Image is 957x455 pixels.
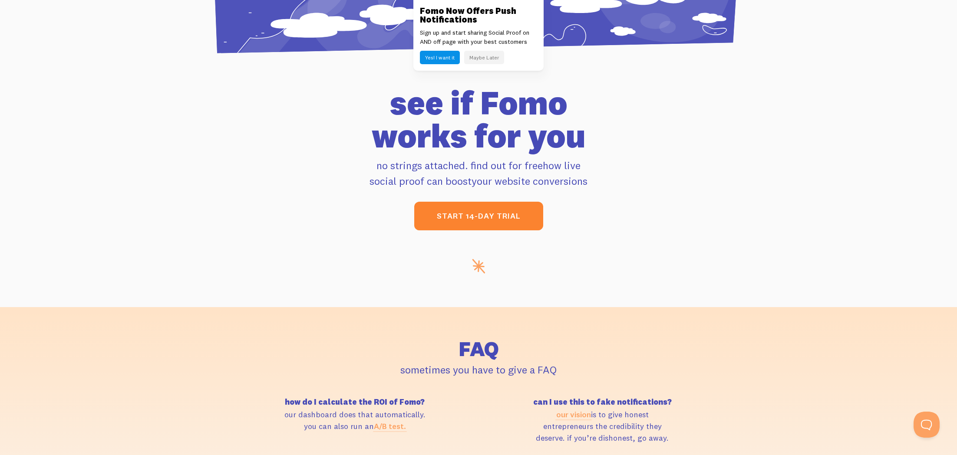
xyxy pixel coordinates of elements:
button: Yes! I want it [420,51,460,64]
h1: see if Fomo works for you [236,86,721,152]
h5: how do I calculate the ROI of Fomo? [236,398,473,406]
h2: FAQ [236,338,721,359]
p: our dashboard does that automatically. you can also run an [236,409,473,432]
a: start 14-day trial [414,202,543,230]
p: Sign up and start sharing Social Proof on AND off page with your best customers [420,28,537,46]
button: Maybe Later [464,51,504,64]
h3: Fomo Now Offers Push Notifications [420,7,537,24]
p: is to give honest entrepreneurs the credibility they deserve. if you’re dishonest, go away. [484,409,721,444]
p: no strings attached. find out for free how live social proof can boost your website conversions [236,157,721,189]
h5: can I use this to fake notifications? [484,398,721,406]
a: A/B test. [374,421,406,431]
iframe: Help Scout Beacon - Open [914,412,940,438]
p: sometimes you have to give a FAQ [236,362,721,377]
a: our vision [556,409,591,419]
